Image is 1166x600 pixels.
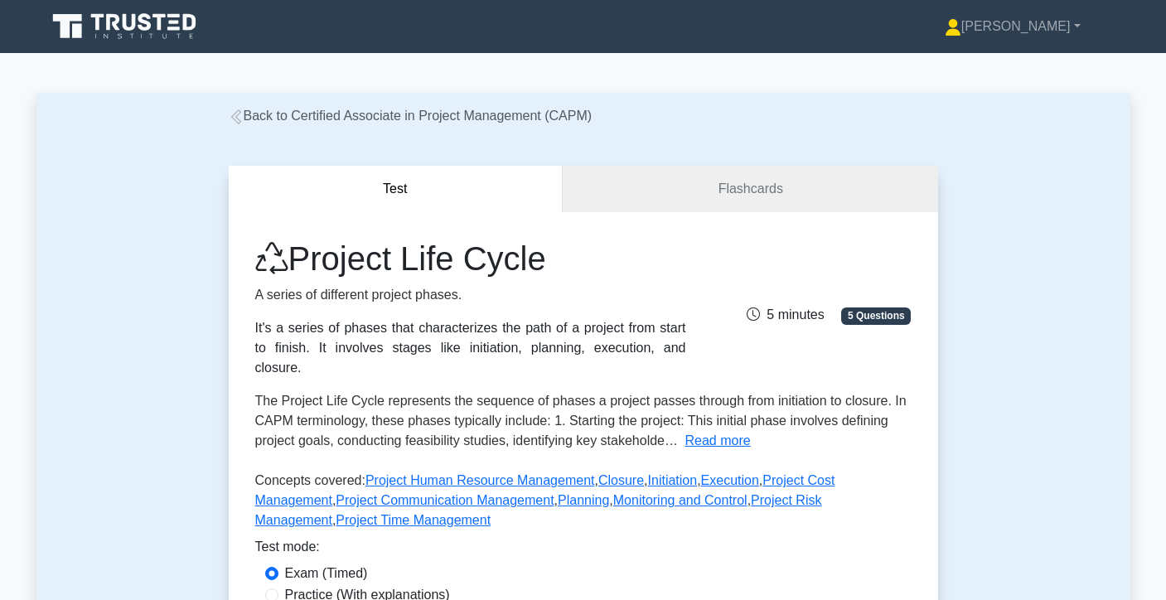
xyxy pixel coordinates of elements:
[841,307,911,324] span: 5 Questions
[648,473,698,487] a: Initiation
[336,513,491,527] a: Project Time Management
[558,493,609,507] a: Planning
[747,307,824,322] span: 5 minutes
[255,471,912,537] p: Concepts covered: , , , , , , , , ,
[229,166,564,213] button: Test
[255,318,686,378] div: It's a series of phases that characterizes the path of a project from start to finish. It involve...
[365,473,595,487] a: Project Human Resource Management
[255,537,912,564] div: Test mode:
[255,394,907,448] span: The Project Life Cycle represents the sequence of phases a project passes through from initiation...
[613,493,747,507] a: Monitoring and Control
[563,166,937,213] a: Flashcards
[701,473,759,487] a: Execution
[255,239,686,278] h1: Project Life Cycle
[685,431,750,451] button: Read more
[336,493,554,507] a: Project Communication Management
[598,473,644,487] a: Closure
[285,564,368,583] label: Exam (Timed)
[255,285,686,305] p: A series of different project phases.
[229,109,593,123] a: Back to Certified Associate in Project Management (CAPM)
[905,10,1120,43] a: [PERSON_NAME]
